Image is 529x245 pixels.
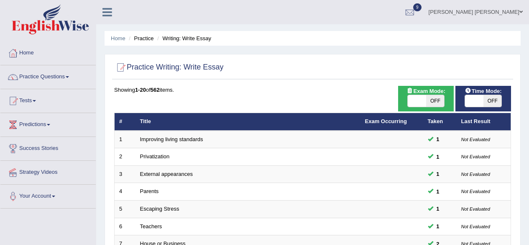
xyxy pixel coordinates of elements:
[114,61,223,74] h2: Practice Writing: Write Essay
[461,172,490,177] small: Not Evaluated
[457,113,511,131] th: Last Result
[115,183,135,201] td: 4
[413,3,422,11] span: 9
[140,188,159,194] a: Parents
[140,171,193,177] a: External appearances
[140,223,162,230] a: Teachers
[135,113,360,131] th: Title
[140,206,179,212] a: Escaping Stress
[398,86,454,111] div: Show exams occurring in exams
[433,135,443,144] span: You can still take this question
[151,87,160,93] b: 562
[461,189,490,194] small: Not Evaluated
[0,113,96,134] a: Predictions
[461,137,490,142] small: Not Evaluated
[114,86,511,94] div: Showing of items.
[115,218,135,235] td: 6
[426,95,445,107] span: OFF
[461,206,490,211] small: Not Evaluated
[433,152,443,161] span: You can still take this question
[115,165,135,183] td: 3
[140,153,170,160] a: Privatization
[0,89,96,110] a: Tests
[115,113,135,131] th: #
[433,204,443,213] span: You can still take this question
[127,34,153,42] li: Practice
[0,161,96,182] a: Strategy Videos
[0,185,96,206] a: Your Account
[423,113,457,131] th: Taken
[155,34,211,42] li: Writing: Write Essay
[483,95,502,107] span: OFF
[461,224,490,229] small: Not Evaluated
[404,87,449,95] span: Exam Mode:
[433,187,443,196] span: You can still take this question
[135,87,146,93] b: 1-20
[433,170,443,178] span: You can still take this question
[0,41,96,62] a: Home
[0,137,96,158] a: Success Stories
[115,131,135,148] td: 1
[433,222,443,231] span: You can still take this question
[365,118,407,124] a: Exam Occurring
[461,154,490,159] small: Not Evaluated
[0,65,96,86] a: Practice Questions
[140,136,203,142] a: Improving living standards
[115,201,135,218] td: 5
[462,87,505,95] span: Time Mode:
[115,148,135,166] td: 2
[111,35,125,41] a: Home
